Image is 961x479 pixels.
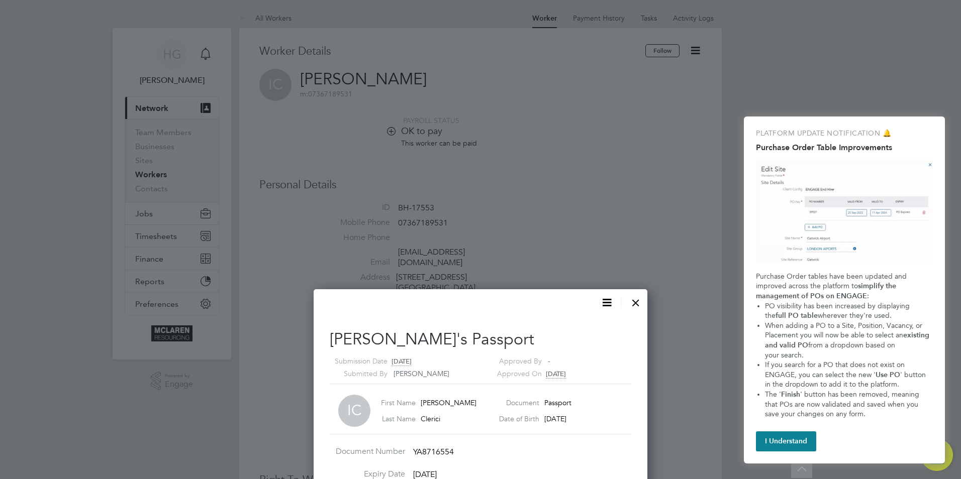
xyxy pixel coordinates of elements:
strong: simplify the management of POs on ENGAGE [756,282,898,300]
span: wherever they're used. [818,311,892,320]
label: Approved By [484,355,542,368]
div: Purchase Order Table Improvements [744,116,945,463]
strong: full PO table [776,311,818,320]
span: ' button in the dropdown to add it to the platform. [765,371,928,389]
button: I Understand [756,431,816,451]
span: [DATE] [546,370,566,379]
span: The ' [765,390,781,399]
span: : [867,292,869,300]
span: [PERSON_NAME] [421,398,476,407]
label: Submitted By [330,368,388,380]
strong: Use PO [876,371,900,379]
span: - [548,356,550,366]
label: First Name [375,398,416,407]
p: PLATFORM UPDATE NOTIFICATION 🔔 [756,129,933,139]
strong: existing and valid PO [765,331,931,349]
span: When adding a PO to a Site, Position, Vacancy, or Placement you will now be able to select an [765,321,924,340]
label: Last Name [375,414,416,423]
label: Approved On [484,368,542,380]
span: [PERSON_NAME] [394,369,449,378]
span: Clerici [421,414,440,423]
label: Submission Date [330,355,388,368]
span: Purchase Order tables have been updated and improved across the platform to [756,272,909,291]
span: from a dropdown based on your search. [765,341,921,360]
label: Document [499,398,539,407]
h2: [PERSON_NAME]'s Passport [330,329,631,350]
span: IC [338,395,370,427]
label: Document Number [330,446,405,457]
span: PO visibility has been increased by displaying the [765,302,912,320]
span: YA8716554 [413,447,454,457]
span: If you search for a PO that does not exist on ENGAGE, you can select the new ' [765,361,907,379]
label: Date of Birth [499,414,539,423]
span: ' button has been removed, meaning that POs are now validated and saved when you save your change... [765,390,921,418]
h2: Purchase Order Table Improvements [756,143,933,152]
strong: Finish [781,390,800,399]
img: Purchase Order Table Improvements [756,160,933,263]
span: [DATE] [392,357,412,366]
span: Passport [544,398,571,407]
span: [DATE] [544,414,566,423]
